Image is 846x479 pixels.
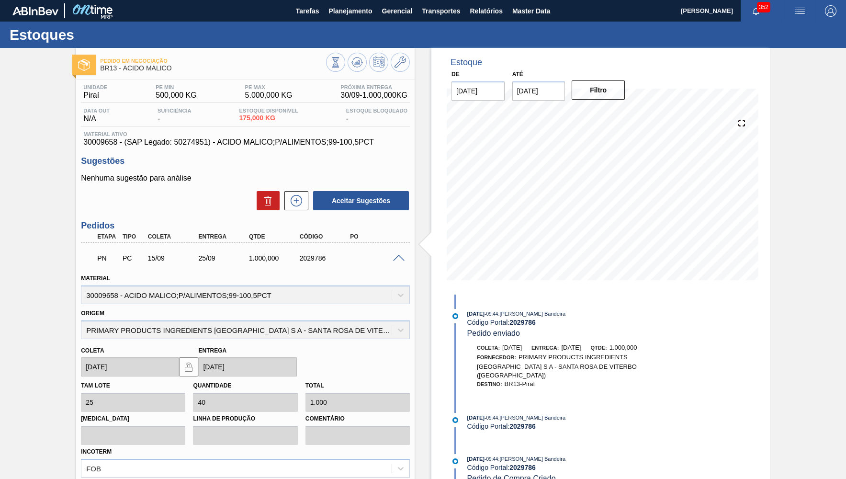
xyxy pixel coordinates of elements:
p: PN [97,254,118,262]
div: FOB [86,464,101,472]
div: Etapa [95,233,121,240]
span: : [PERSON_NAME] Bandeira [498,311,565,317]
span: : [PERSON_NAME] Bandeira [498,415,565,421]
div: Entrega [196,233,252,240]
div: Código Portal: [467,464,695,471]
h3: Pedidos [81,221,410,231]
strong: 2029786 [509,422,536,430]
span: Destino: [477,381,502,387]
span: : [PERSON_NAME] Bandeira [498,456,565,462]
button: Programar Estoque [369,53,388,72]
button: Notificações [741,4,771,18]
div: PO [348,233,404,240]
div: - [155,108,193,123]
span: 500,000 KG [156,91,196,100]
button: Aceitar Sugestões [313,191,409,210]
span: 352 [757,2,770,12]
label: De [451,71,460,78]
div: 2029786 [297,254,354,262]
span: Master Data [512,5,550,17]
span: BR13-Piraí [505,380,535,388]
label: Incoterm [81,448,112,455]
input: dd/mm/yyyy [81,357,179,376]
div: Nova sugestão [280,191,308,210]
div: Código Portal: [467,422,695,430]
span: PE MAX [245,84,293,90]
div: N/A [81,108,112,123]
span: Fornecedor: [477,354,516,360]
span: Pedido em Negociação [100,58,326,64]
span: Estoque Bloqueado [346,108,407,114]
label: Quantidade [193,382,231,389]
label: Linha de Produção [193,412,297,426]
img: atual [452,417,458,423]
span: [DATE] [561,344,581,351]
img: userActions [794,5,806,17]
button: Filtro [572,80,625,100]
span: PE MIN [156,84,196,90]
label: Material [81,275,110,282]
div: Pedido de Compra [120,254,146,262]
div: Qtde [247,233,303,240]
div: Código [297,233,354,240]
span: - 09:44 [485,415,498,421]
span: Data out [83,108,110,114]
h1: Estoques [10,29,180,40]
button: Visão Geral dos Estoques [326,53,345,72]
div: - [344,108,410,123]
span: Estoque Disponível [239,108,298,114]
strong: 2029786 [509,464,536,471]
span: Coleta: [477,345,500,351]
img: Logout [825,5,836,17]
span: Suficiência [158,108,191,114]
img: locked [183,361,194,373]
button: Atualizar Gráfico [348,53,367,72]
div: Tipo [120,233,146,240]
span: Tarefas [296,5,319,17]
div: Coleta [146,233,202,240]
span: 1.000,000 [609,344,637,351]
span: [DATE] [467,415,485,421]
span: 5.000,000 KG [245,91,293,100]
img: atual [452,458,458,464]
input: dd/mm/yyyy [198,357,296,376]
button: locked [179,357,198,376]
label: Até [512,71,523,78]
span: Qtde: [590,345,607,351]
span: Planejamento [328,5,372,17]
input: dd/mm/yyyy [512,81,565,101]
img: atual [452,313,458,319]
span: [DATE] [502,344,522,351]
span: Piraí [83,91,107,100]
span: Unidade [83,84,107,90]
span: Material ativo [83,131,407,137]
label: Coleta [81,347,104,354]
div: Estoque [451,57,482,68]
span: Pedido enviado [467,329,520,337]
label: Tam lote [81,382,110,389]
span: 175,000 KG [239,114,298,122]
span: [DATE] [467,311,485,317]
span: BR13 - ÁCIDO MÁLICO [100,65,326,72]
div: Excluir Sugestões [252,191,280,210]
span: 30009658 - (SAP Legado: 50274951) - ACIDO MALICO;P/ALIMENTOS;99-100,5PCT [83,138,407,147]
span: Entrega: [531,345,559,351]
span: Próxima Entrega [340,84,407,90]
img: Ícone [78,59,90,71]
span: [DATE] [467,456,485,462]
div: 15/09/2025 [146,254,202,262]
h3: Sugestões [81,156,410,166]
span: - 09:44 [485,456,498,462]
label: Total [305,382,324,389]
button: Ir ao Master Data / Geral [391,53,410,72]
div: Aceitar Sugestões [308,190,410,211]
span: Transportes [422,5,460,17]
span: 30/09 - 1.000,000 KG [340,91,407,100]
span: - 09:44 [485,311,498,317]
label: [MEDICAL_DATA] [81,412,185,426]
label: Entrega [198,347,226,354]
label: Origem [81,310,104,317]
input: dd/mm/yyyy [451,81,505,101]
div: 25/09/2025 [196,254,252,262]
span: PRIMARY PRODUCTS INGREDIENTS [GEOGRAPHIC_DATA] S A - SANTA ROSA DE VITERBO ([GEOGRAPHIC_DATA]) [477,354,637,379]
